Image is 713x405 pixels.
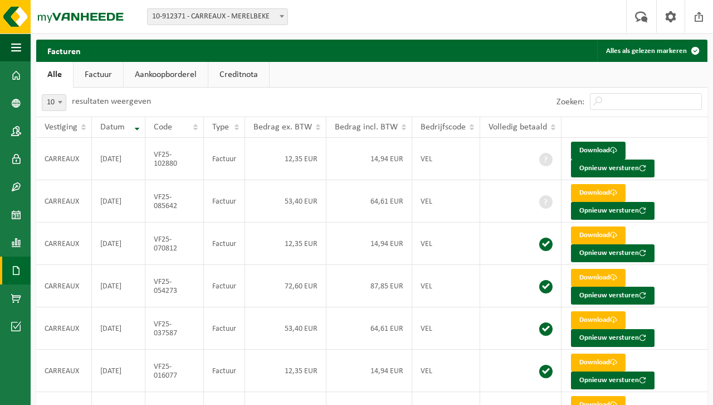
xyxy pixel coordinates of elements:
[421,123,466,132] span: Bedrijfscode
[571,354,626,372] a: Download
[92,223,145,265] td: [DATE]
[326,350,412,392] td: 14,94 EUR
[326,138,412,180] td: 14,94 EUR
[412,138,480,180] td: VEL
[571,329,655,347] button: Opnieuw versturen
[571,311,626,329] a: Download
[145,180,204,223] td: VF25-085642
[489,123,547,132] span: Volledig betaald
[92,307,145,350] td: [DATE]
[45,123,77,132] span: Vestiging
[571,160,655,177] button: Opnieuw versturen
[100,123,125,132] span: Datum
[571,372,655,389] button: Opnieuw versturen
[145,223,204,265] td: VF25-070812
[154,123,172,132] span: Code
[208,62,269,88] a: Creditnota
[36,265,92,307] td: CARREAUX
[145,138,204,180] td: VF25-102880
[571,202,655,220] button: Opnieuw versturen
[326,265,412,307] td: 87,85 EUR
[36,223,92,265] td: CARREAUX
[36,40,92,61] h2: Facturen
[597,40,706,62] button: Alles als gelezen markeren
[72,97,151,106] label: resultaten weergeven
[245,265,326,307] td: 72,60 EUR
[36,180,92,223] td: CARREAUX
[204,180,245,223] td: Factuur
[204,350,245,392] td: Factuur
[326,223,412,265] td: 14,94 EUR
[412,180,480,223] td: VEL
[326,180,412,223] td: 64,61 EUR
[571,184,626,202] a: Download
[335,123,398,132] span: Bedrag incl. BTW
[412,307,480,350] td: VEL
[571,287,655,305] button: Opnieuw versturen
[245,138,326,180] td: 12,35 EUR
[412,350,480,392] td: VEL
[42,95,66,110] span: 10
[212,123,229,132] span: Type
[92,350,145,392] td: [DATE]
[245,350,326,392] td: 12,35 EUR
[412,265,480,307] td: VEL
[571,269,626,287] a: Download
[92,180,145,223] td: [DATE]
[245,307,326,350] td: 53,40 EUR
[571,244,655,262] button: Opnieuw versturen
[42,94,66,111] span: 10
[36,307,92,350] td: CARREAUX
[145,265,204,307] td: VF25-054273
[36,62,73,88] a: Alle
[245,180,326,223] td: 53,40 EUR
[556,98,584,107] label: Zoeken:
[253,123,312,132] span: Bedrag ex. BTW
[74,62,123,88] a: Factuur
[147,8,288,25] span: 10-912371 - CARREAUX - MERELBEKE
[145,307,204,350] td: VF25-037587
[124,62,208,88] a: Aankoopborderel
[204,307,245,350] td: Factuur
[571,142,626,160] a: Download
[204,265,245,307] td: Factuur
[571,226,626,244] a: Download
[36,350,92,392] td: CARREAUX
[148,9,287,25] span: 10-912371 - CARREAUX - MERELBEKE
[92,138,145,180] td: [DATE]
[245,223,326,265] td: 12,35 EUR
[145,350,204,392] td: VF25-016077
[326,307,412,350] td: 64,61 EUR
[412,223,480,265] td: VEL
[204,223,245,265] td: Factuur
[36,138,92,180] td: CARREAUX
[92,265,145,307] td: [DATE]
[204,138,245,180] td: Factuur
